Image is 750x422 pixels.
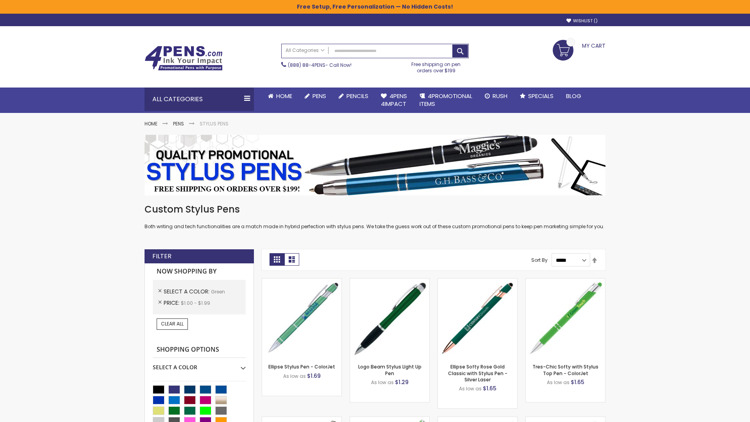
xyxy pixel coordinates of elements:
span: Specials [528,92,554,100]
span: As low as [547,379,570,386]
span: Rush [493,92,507,100]
span: - Call Now! [288,62,352,68]
img: Stylus Pens [145,135,605,195]
a: 4Pens4impact [375,88,413,113]
a: Logo Beam Stylus LIght Up Pen-Green [350,278,429,285]
a: Specials [514,88,560,105]
strong: Grid [270,253,284,266]
a: Pencils [332,88,375,105]
span: Home [276,92,292,100]
strong: Now Shopping by [153,263,246,280]
div: Free shipping on pen orders over $199 [404,58,469,74]
span: Pencils [346,92,368,100]
span: Price [164,299,181,307]
a: Clear All [157,318,188,329]
a: Blog [560,88,587,105]
strong: Filter [152,252,171,261]
span: All Categories [286,47,325,54]
a: 4PROMOTIONALITEMS [413,88,479,113]
a: Ellipse Stylus Pen - ColorJet [268,363,335,370]
strong: Stylus Pens [200,120,229,127]
a: All Categories [282,44,329,57]
div: Both writing and tech functionalities are a match made in hybrid perfection with stylus pens. We ... [145,203,605,230]
img: Tres-Chic Softy with Stylus Top Pen - ColorJet-Green [526,279,605,358]
span: Pens [312,92,326,100]
a: Tres-Chic Softy with Stylus Top Pen - ColorJet [532,363,598,376]
a: Wishlist [566,18,598,24]
span: Green [211,288,225,295]
img: 4Pens Custom Pens and Promotional Products [145,46,223,71]
span: $1.65 [483,384,496,392]
span: $1.65 [571,378,584,386]
span: As low as [371,379,394,386]
a: Home [145,120,157,127]
span: As low as [459,385,482,392]
span: 4Pens 4impact [381,92,407,108]
a: (888) 88-4PENS [288,62,325,68]
a: Rush [479,88,514,105]
a: Tres-Chic Softy with Stylus Top Pen - ColorJet-Green [526,278,605,285]
span: Clear All [161,320,184,327]
a: Logo Beam Stylus LIght Up Pen [358,363,421,376]
span: 4PROMOTIONAL ITEMS [420,92,472,108]
span: $1.29 [395,378,409,386]
img: Logo Beam Stylus LIght Up Pen-Green [350,279,429,358]
strong: Shopping Options [153,342,246,358]
span: Select A Color [164,288,211,295]
img: Ellipse Stylus Pen - ColorJet-Green [262,279,341,358]
h1: Custom Stylus Pens [145,203,605,216]
a: Ellipse Softy Rose Gold Classic with Stylus Pen - Silver Laser [448,363,507,383]
a: Pens [173,120,184,127]
label: Sort By [531,257,548,263]
span: Blog [566,92,581,100]
span: $1.00 - $1.99 [181,300,210,306]
a: Pens [298,88,332,105]
div: Select A Color [153,358,246,371]
span: As low as [283,373,306,379]
a: Ellipse Stylus Pen - ColorJet-Green [262,278,341,285]
img: Ellipse Softy Rose Gold Classic with Stylus Pen - Silver Laser-Green [438,279,517,358]
span: $1.69 [307,372,321,380]
a: Ellipse Softy Rose Gold Classic with Stylus Pen - Silver Laser-Green [438,278,517,285]
a: Home [262,88,298,105]
div: All Categories [145,88,254,111]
